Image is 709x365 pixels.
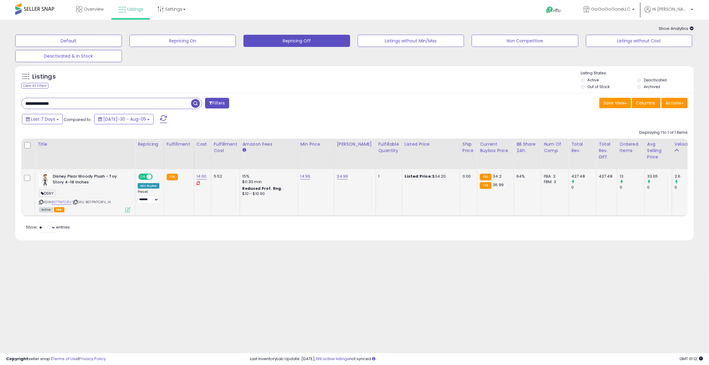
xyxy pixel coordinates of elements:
span: ON [139,174,147,179]
span: Show Analytics [659,26,694,31]
div: 0 [571,185,596,190]
div: FBA: 3 [544,174,564,179]
label: Archived [644,84,660,89]
div: Total Rev. Diff. [599,141,615,160]
a: 14.00 [197,173,207,179]
div: 5.52 [214,174,235,179]
span: Help [553,8,562,13]
div: Fulfillment Cost [214,141,237,154]
div: Velocity [675,141,697,147]
button: Repricing On [129,35,236,47]
button: Actions [661,98,688,108]
div: Preset: [138,190,159,204]
b: Listed Price: [405,173,432,179]
span: Overview [84,6,104,12]
i: Get Help [546,6,553,14]
div: ASIN: [39,174,130,212]
div: BB Share 24h. [516,141,539,154]
button: Non Competitive [472,35,578,47]
div: 33.65 [647,174,672,179]
b: Reduced Prof. Rng. [243,186,282,191]
span: OFF [152,174,161,179]
h5: Listings [32,73,56,81]
div: Avg Selling Price [647,141,669,160]
label: Out of Stock [588,84,610,89]
div: Cost [197,141,209,147]
span: DSNY [39,190,55,197]
button: [DATE]-30 - Aug-05 [94,114,154,124]
button: Default [15,35,122,47]
div: $10 - $10.90 [243,191,293,197]
button: Last 7 Days [22,114,63,124]
div: Total Rev. [571,141,594,154]
img: 41q3uPKD7WL._SL40_.jpg [39,174,51,186]
span: Listings [127,6,143,12]
span: Last 7 Days [31,116,55,122]
div: Ordered Items [620,141,642,154]
div: 64% [516,174,537,179]
div: Displaying 1 to 1 of 1 items [639,130,688,136]
button: Deactivated & In Stock [15,50,122,62]
small: FBA [480,174,491,180]
label: Active [588,77,599,83]
div: Min Price [300,141,332,147]
div: Title [37,141,133,147]
div: Repricing [138,141,161,147]
label: Deactivated [644,77,667,83]
div: 437.48 [571,174,596,179]
p: Listing States: [581,70,694,76]
b: Disney Pixar Woody Plush - Toy Story 4-18 Inches [53,174,127,186]
a: 34.99 [337,173,348,179]
small: Amazon Fees. [243,147,246,153]
span: 34.2 [493,173,502,179]
div: Win BuyBox [138,183,159,189]
div: Clear All Filters [21,83,48,89]
div: $0.30 min [243,179,293,185]
div: Amazon Fees [243,141,295,147]
div: [PERSON_NAME] [337,141,373,147]
div: 13 [620,174,644,179]
div: Ship Price [463,141,475,154]
button: Save View [599,98,631,108]
button: Listings without Min/Max [358,35,464,47]
div: Fulfillment [167,141,191,147]
span: Columns [636,100,655,106]
small: FBA [167,174,178,180]
button: Columns [632,98,661,108]
div: 0.00 [463,174,473,179]
div: FBM: 3 [544,179,564,185]
div: 437.48 [599,174,612,179]
span: | SKU: B07PN7CX1V_14 [73,200,111,204]
a: Help [541,2,573,20]
span: [DATE]-30 - Aug-05 [103,116,146,122]
a: B07PN7CX1V [51,200,72,205]
span: Compared to: [64,117,92,122]
div: 15% [243,174,293,179]
span: GoGoGoGoneLLC [591,6,630,12]
span: Show: entries [26,224,70,230]
div: 2.6 [675,174,699,179]
div: Num of Comp. [544,141,566,154]
div: $34.20 [405,174,455,179]
div: Fulfillable Quantity [378,141,399,154]
div: 0 [647,185,672,190]
a: 14.99 [300,173,310,179]
span: Hi [PERSON_NAME] [652,6,689,12]
div: Current Buybox Price [480,141,511,154]
div: 0 [620,185,644,190]
span: FBA [54,207,64,212]
button: Listings without Cost [586,35,693,47]
span: All listings currently available for purchase on Amazon [39,207,53,212]
button: Repricing Off [243,35,350,47]
small: FBA [480,182,491,189]
span: 36.99 [493,182,504,188]
div: 0 [675,185,699,190]
div: Listed Price [405,141,457,147]
button: Filters [205,98,229,108]
div: 1 [378,174,397,179]
a: Hi [PERSON_NAME] [644,6,693,20]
